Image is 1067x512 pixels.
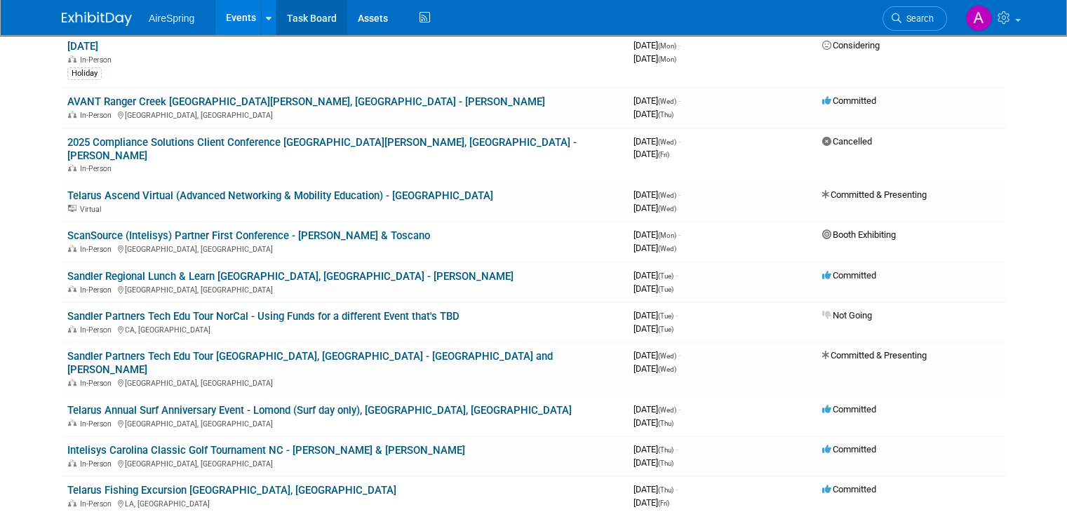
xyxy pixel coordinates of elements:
span: AireSpring [149,13,194,24]
span: In-Person [80,111,116,120]
span: [DATE] [633,149,669,159]
span: - [678,189,680,200]
a: AVANT Ranger Creek [GEOGRAPHIC_DATA][PERSON_NAME], [GEOGRAPHIC_DATA] - [PERSON_NAME] [67,95,545,108]
span: - [678,229,680,240]
span: (Mon) [658,231,676,239]
span: In-Person [80,379,116,388]
span: [DATE] [633,484,678,494]
span: - [678,350,680,361]
a: Sandler Partners Tech Edu Tour NorCal - Using Funds for a different Event that's TBD [67,310,459,323]
a: ScanSource (Intelisys) Partner First Conference - [PERSON_NAME] & Toscano [67,229,430,242]
a: Telarus Fishing Excursion [GEOGRAPHIC_DATA], [GEOGRAPHIC_DATA] [67,484,396,497]
span: Cancelled [822,136,872,147]
span: [DATE] [633,136,680,147]
div: [GEOGRAPHIC_DATA], [GEOGRAPHIC_DATA] [67,377,622,388]
span: - [676,270,678,281]
span: - [678,40,680,50]
span: (Wed) [658,97,676,105]
span: In-Person [80,459,116,469]
img: In-Person Event [68,459,76,466]
span: Booth Exhibiting [822,229,896,240]
span: [DATE] [633,95,680,106]
div: [GEOGRAPHIC_DATA], [GEOGRAPHIC_DATA] [67,109,622,120]
span: (Thu) [658,459,673,467]
span: (Wed) [658,245,676,252]
span: - [678,404,680,415]
span: (Thu) [658,486,673,494]
span: [DATE] [633,457,673,468]
span: - [678,136,680,147]
span: [DATE] [633,229,680,240]
span: (Thu) [658,419,673,427]
span: [DATE] [633,417,673,428]
img: Virtual Event [68,205,76,212]
img: In-Person Event [68,419,76,426]
span: Committed [822,95,876,106]
img: In-Person Event [68,111,76,118]
span: In-Person [80,285,116,295]
img: In-Person Event [68,245,76,252]
span: In-Person [80,325,116,335]
div: [GEOGRAPHIC_DATA], [GEOGRAPHIC_DATA] [67,417,622,429]
span: [DATE] [633,404,680,415]
span: Search [901,13,934,24]
span: [DATE] [633,350,680,361]
span: Committed [822,444,876,454]
span: (Tue) [658,272,673,280]
span: Committed [822,270,876,281]
span: (Thu) [658,446,673,454]
a: Sandler Regional Lunch & Learn [GEOGRAPHIC_DATA], [GEOGRAPHIC_DATA] - [PERSON_NAME] [67,270,514,283]
img: In-Person Event [68,499,76,506]
span: - [676,444,678,454]
span: (Mon) [658,55,676,63]
span: (Wed) [658,138,676,146]
span: [DATE] [633,53,676,64]
span: [DATE] [633,444,678,454]
a: 2025 Compliance Solutions Client Conference [GEOGRAPHIC_DATA][PERSON_NAME], [GEOGRAPHIC_DATA] - [... [67,136,577,162]
span: Committed [822,484,876,494]
span: - [678,95,680,106]
span: Not Going [822,310,872,321]
img: Angie Handal [965,5,992,32]
span: In-Person [80,164,116,173]
span: Committed & Presenting [822,189,927,200]
span: (Wed) [658,205,676,213]
span: [DATE] [633,243,676,253]
span: (Tue) [658,285,673,293]
span: [DATE] [633,40,680,50]
div: [GEOGRAPHIC_DATA], [GEOGRAPHIC_DATA] [67,457,622,469]
img: In-Person Event [68,164,76,171]
div: CA, [GEOGRAPHIC_DATA] [67,323,622,335]
span: - [676,310,678,321]
span: (Fri) [658,151,669,159]
span: (Tue) [658,312,673,320]
div: LA, [GEOGRAPHIC_DATA] [67,497,622,508]
span: [DATE] [633,363,676,374]
span: [DATE] [633,270,678,281]
span: [DATE] [633,497,669,508]
div: Holiday [67,67,102,80]
span: (Fri) [658,499,669,507]
span: [DATE] [633,109,673,119]
span: Virtual [80,205,105,214]
span: (Tue) [658,325,673,333]
a: Sandler Partners Tech Edu Tour [GEOGRAPHIC_DATA], [GEOGRAPHIC_DATA] - [GEOGRAPHIC_DATA] and [PERS... [67,350,553,376]
img: In-Person Event [68,379,76,386]
a: [DATE] [67,40,98,53]
img: In-Person Event [68,55,76,62]
span: In-Person [80,245,116,254]
a: Search [883,6,947,31]
span: Committed & Presenting [822,350,927,361]
span: [DATE] [633,310,678,321]
span: In-Person [80,419,116,429]
span: [DATE] [633,283,673,294]
img: ExhibitDay [62,12,132,26]
span: Committed [822,404,876,415]
span: (Thu) [658,111,673,119]
span: (Mon) [658,42,676,50]
span: In-Person [80,499,116,508]
span: [DATE] [633,203,676,213]
span: (Wed) [658,352,676,360]
span: (Wed) [658,406,676,414]
div: [GEOGRAPHIC_DATA], [GEOGRAPHIC_DATA] [67,283,622,295]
